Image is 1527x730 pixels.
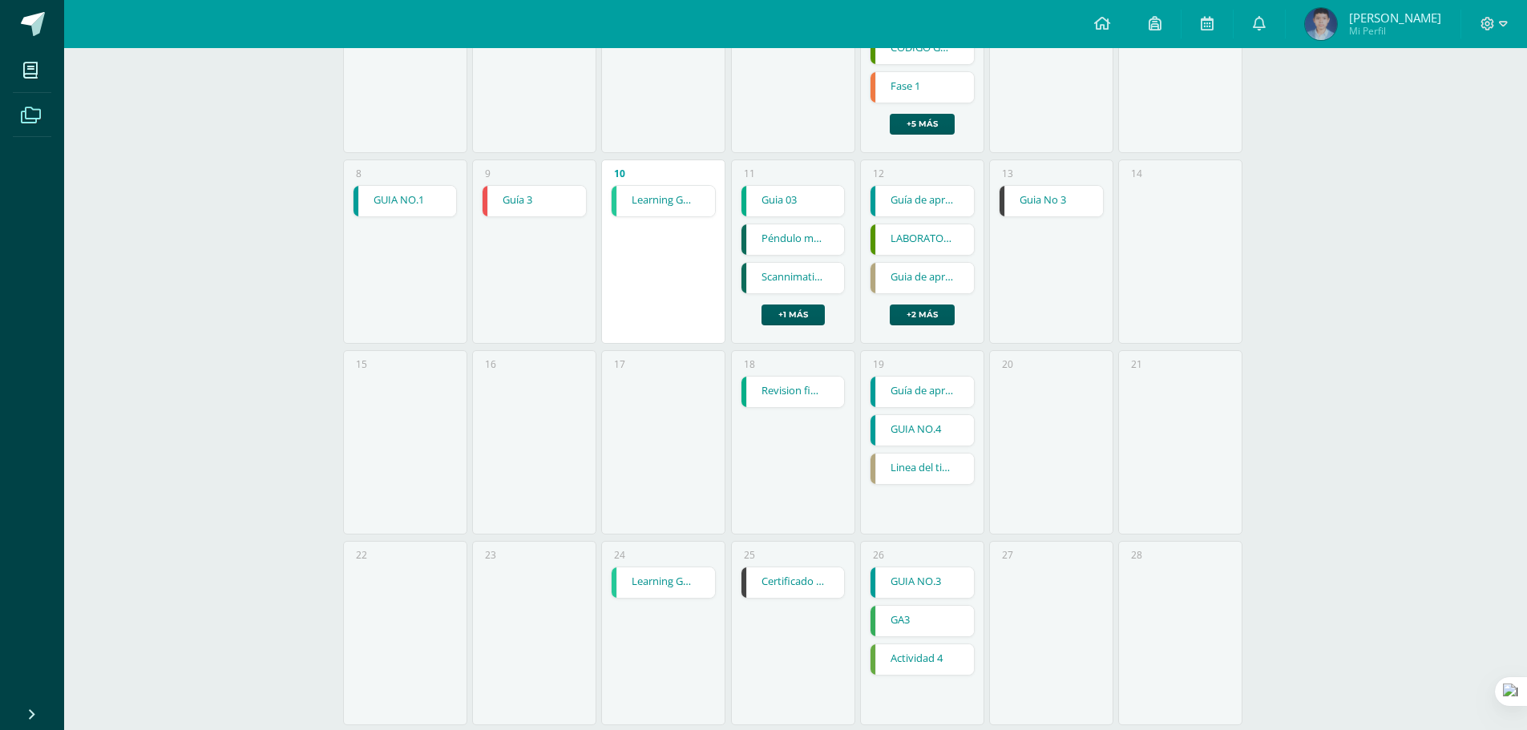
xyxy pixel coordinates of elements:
div: 21 [1131,357,1142,371]
div: 22 [356,548,367,562]
div: Linea del tiempo de la filosofia | Tarea [870,453,975,485]
div: 8 [356,167,362,180]
div: GUIA NO.3 | Tarea [870,567,975,599]
div: 14 [1131,167,1142,180]
a: Linea del tiempo de la filosofia [871,454,974,484]
a: Guía de aprendizaje No. 3 [871,186,974,216]
a: Actividad 4 [871,644,974,675]
a: +1 más [761,305,825,325]
div: GUIA NO.1 | Tarea [353,185,458,217]
a: Certificado Netacad [741,567,845,598]
div: Actividad 4 | Tarea [870,643,975,676]
div: Guía 3 | Tarea [482,185,587,217]
img: dee60735fc6276be8208edd3a9998d1c.png [1305,8,1337,40]
div: 12 [873,167,884,180]
a: GA3 [871,606,974,636]
div: CÓDIGO GENÉTICO | Tarea [870,33,975,65]
a: Guia No 3 [1000,186,1103,216]
div: Revision final de portafolio | Tarea [741,376,846,408]
a: Scannimation [741,263,845,293]
div: 10 [614,167,625,180]
div: GUIA NO.4 | Tarea [870,414,975,446]
div: Fase 1 | Tarea [870,71,975,103]
a: Fase 1 [871,72,974,103]
div: Learning Guide 2 | Tarea [611,185,716,217]
a: +2 más [890,305,955,325]
div: 17 [614,357,625,371]
a: CÓDIGO GENÉTICO [871,34,974,64]
div: 25 [744,548,755,562]
a: Learning Guide 3 [612,567,715,598]
div: Guia 03 | Tarea [741,185,846,217]
div: Scannimation | Tarea [741,262,846,294]
span: [PERSON_NAME] [1349,10,1441,26]
div: 27 [1002,548,1013,562]
a: LABORATORIO [871,224,974,255]
a: Guía 3 [483,186,586,216]
a: +5 más [890,114,955,135]
a: GUIA NO.3 [871,567,974,598]
div: Guía de aprendizaje No. 3 | Tarea [870,185,975,217]
a: Guia 03 [741,186,845,216]
div: 16 [485,357,496,371]
a: Learning Guide 2 [612,186,715,216]
a: Revision final de portafolio [741,377,845,407]
span: Mi Perfil [1349,24,1441,38]
div: Guia No 3 | Tarea [999,185,1104,217]
div: 15 [356,357,367,371]
a: Guía de aprendizaje No. 4 [871,377,974,407]
div: 13 [1002,167,1013,180]
div: 20 [1002,357,1013,371]
div: Certificado Netacad | Tarea [741,567,846,599]
div: 24 [614,548,625,562]
a: Guia de aprendizaje 3 [871,263,974,293]
div: 19 [873,357,884,371]
div: GA3 | Tarea [870,605,975,637]
div: Péndulo múltiple | Tarea [741,224,846,256]
div: 9 [485,167,491,180]
div: LABORATORIO | Tarea [870,224,975,256]
a: GUIA NO.4 [871,415,974,446]
div: 11 [744,167,755,180]
div: Learning Guide 3 | Tarea [611,567,716,599]
a: GUIA NO.1 [353,186,457,216]
div: 28 [1131,548,1142,562]
div: Guia de aprendizaje 3 | Tarea [870,262,975,294]
div: 18 [744,357,755,371]
div: 26 [873,548,884,562]
div: 23 [485,548,496,562]
div: Guía de aprendizaje No. 4 | Tarea [870,376,975,408]
a: Péndulo múltiple [741,224,845,255]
